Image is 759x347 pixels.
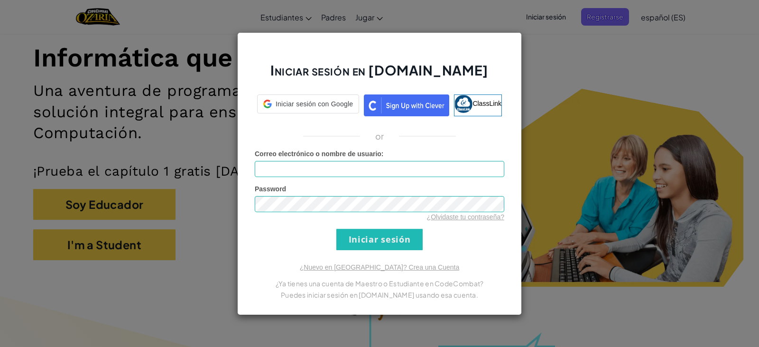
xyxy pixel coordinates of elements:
div: Iniciar sesión con Google [257,94,359,113]
img: classlink-logo-small.png [454,95,472,113]
p: or [375,131,384,142]
label: : [255,149,384,159]
p: ¿Ya tienes una cuenta de Maestro o Estudiante en CodeCombat? [255,278,504,289]
a: ¿Nuevo en [GEOGRAPHIC_DATA]? Crea una Cuenta [300,263,459,271]
a: Iniciar sesión con Google [257,94,359,116]
span: Correo electrónico o nombre de usuario [255,150,381,158]
span: Iniciar sesión con Google [276,99,353,109]
img: clever_sso_button@2x.png [364,94,449,116]
h2: Iniciar sesión en [DOMAIN_NAME] [255,61,504,89]
span: ClassLink [472,99,501,107]
input: Iniciar sesión [336,229,423,250]
p: Puedes iniciar sesión en [DOMAIN_NAME] usando esa cuenta. [255,289,504,300]
span: Password [255,185,286,193]
a: ¿Olvidaste tu contraseña? [427,213,504,221]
